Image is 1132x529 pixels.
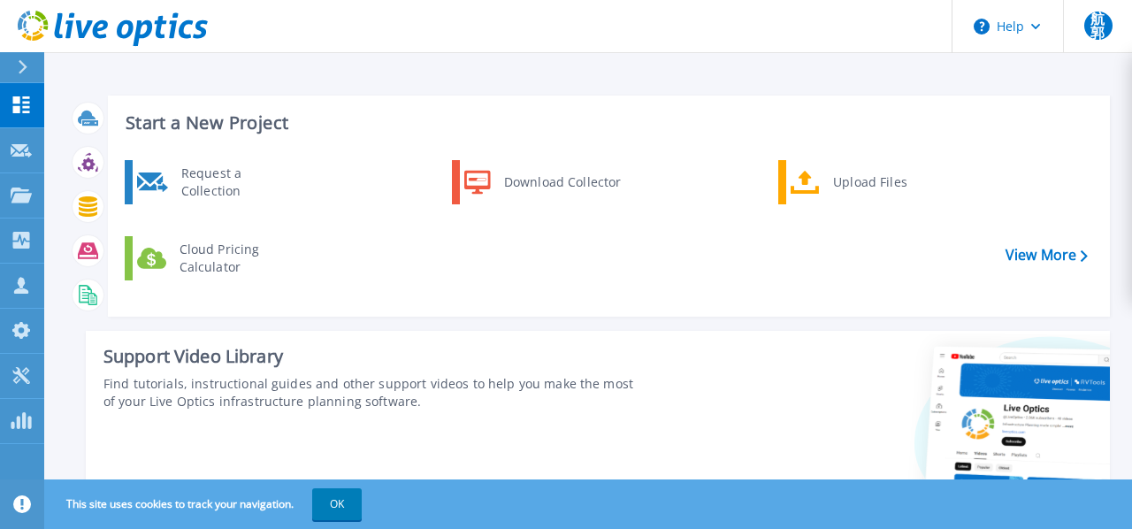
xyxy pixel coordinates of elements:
div: Support Video Library [103,345,636,368]
button: OK [312,488,362,520]
a: View More [1006,247,1088,264]
span: 航郭 [1084,11,1113,40]
div: Download Collector [495,165,629,200]
div: Upload Files [824,165,955,200]
span: This site uses cookies to track your navigation. [49,488,362,520]
a: Request a Collection [125,160,306,204]
a: Cloud Pricing Calculator [125,236,306,280]
a: Download Collector [452,160,633,204]
div: Find tutorials, instructional guides and other support videos to help you make the most of your L... [103,375,636,410]
h3: Start a New Project [126,113,1087,133]
div: Cloud Pricing Calculator [171,241,302,276]
a: Upload Files [778,160,960,204]
div: Request a Collection [172,165,302,200]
